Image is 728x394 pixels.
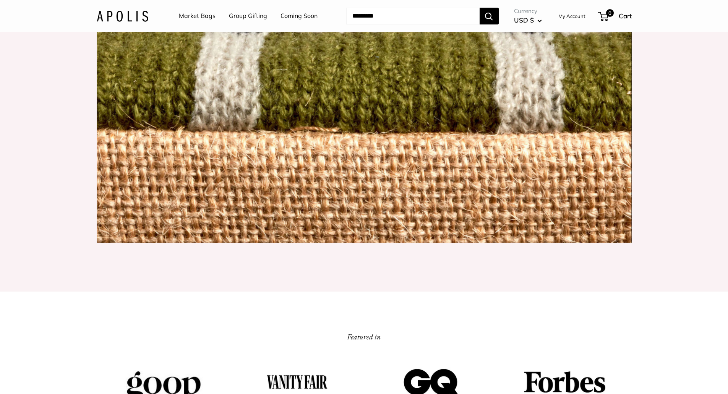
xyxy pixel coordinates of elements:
span: USD $ [514,16,534,24]
input: Search... [346,8,480,24]
a: Market Bags [179,10,216,22]
a: My Account [558,11,585,21]
a: 0 Cart [599,10,632,22]
img: Apolis [97,10,148,21]
a: Group Gifting [229,10,267,22]
a: Coming Soon [280,10,318,22]
span: 0 [606,9,613,17]
span: Cart [619,12,632,20]
button: USD $ [514,14,542,26]
button: Search [480,8,499,24]
span: Currency [514,6,542,16]
h2: Featured in [347,330,381,344]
